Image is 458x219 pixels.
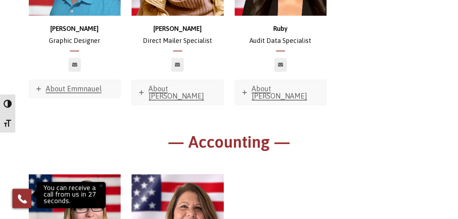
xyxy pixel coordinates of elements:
h1: — Accounting — [29,131,430,156]
span: About [PERSON_NAME] [149,84,204,100]
a: About [PERSON_NAME] [235,80,326,105]
span: About Emmnauel [46,84,102,93]
p: Direct Mailer Specialist [132,23,224,47]
strong: Ruby [273,25,287,32]
a: About Emmnauel [29,80,121,97]
strong: [PERSON_NAME] [50,25,99,32]
p: Audit Data Specialist [235,23,327,47]
img: Phone icon [16,193,28,204]
p: You can receive a call from us in 27 seconds. [38,184,104,206]
span: About [PERSON_NAME] [252,84,307,100]
strong: [PERSON_NAME] [153,25,202,32]
button: Close [93,178,109,194]
a: About [PERSON_NAME] [132,80,223,105]
p: Graphic Designer [29,23,121,47]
